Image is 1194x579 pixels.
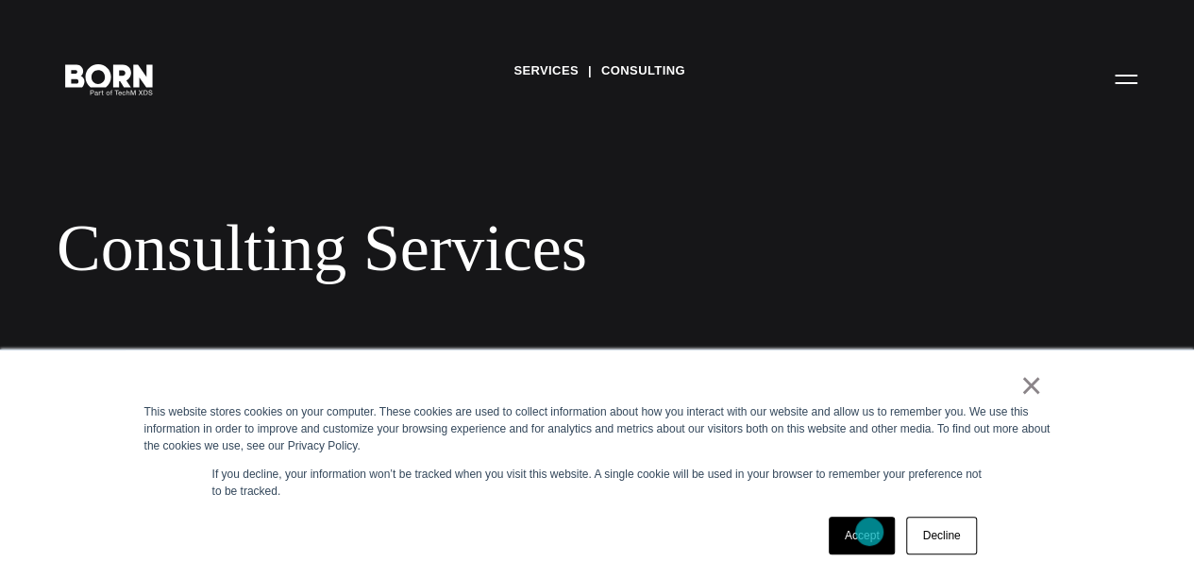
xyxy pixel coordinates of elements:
[1103,59,1149,98] button: Open
[601,57,685,85] a: Consulting
[906,517,976,554] a: Decline
[57,210,849,287] div: Consulting Services
[829,517,896,554] a: Accept
[144,403,1051,454] div: This website stores cookies on your computer. These cookies are used to collect information about...
[1020,377,1043,394] a: ×
[212,466,983,500] p: If you decline, your information won’t be tracked when you visit this website. A single cookie wi...
[513,57,579,85] a: Services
